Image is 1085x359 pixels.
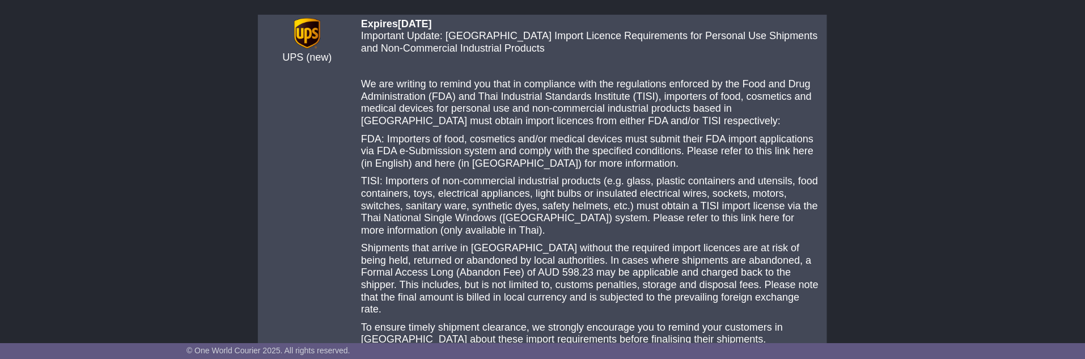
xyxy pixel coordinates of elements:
p: We are writing to remind you that in compliance with the regulations enforced by the Food and Dru... [361,78,820,127]
span: [DATE] [398,18,432,29]
p: To ensure timely shipment clearance, we strongly encourage you to remind your customers in [GEOGR... [361,322,820,346]
p: Shipments that arrive in [GEOGRAPHIC_DATA] without the required import licences are at risk of be... [361,242,820,316]
span: © One World Courier 2025. All rights reserved. [187,346,350,355]
div: Expires [361,18,820,31]
p: Important Update: [GEOGRAPHIC_DATA] Import Licence Requirements for Personal Use Shipments and No... [361,30,820,54]
img: CarrierLogo [294,18,320,49]
div: UPS (new) [265,52,350,64]
p: FDA: Importers of food, cosmetics and/or medical devices must submit their FDA import application... [361,133,820,170]
p: TISI: Importers of non-commercial industrial products (e.g. glass, plastic containers and utensil... [361,175,820,236]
